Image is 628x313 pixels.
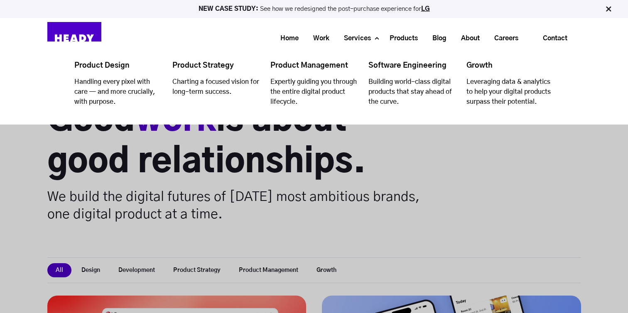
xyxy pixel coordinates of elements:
[484,31,523,46] a: Careers
[334,31,375,46] a: Services
[303,31,334,46] a: Work
[110,28,581,48] div: Navigation Menu
[379,31,422,46] a: Products
[47,22,101,54] img: Heady_Logo_Web-01 (1)
[421,6,430,12] a: LG
[199,6,260,12] strong: NEW CASE STUDY:
[422,31,451,46] a: Blog
[270,31,303,46] a: Home
[604,5,613,13] img: Close Bar
[451,31,484,46] a: About
[530,29,581,48] a: Contact
[4,6,624,12] p: See how we redesigned the post-purchase experience for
